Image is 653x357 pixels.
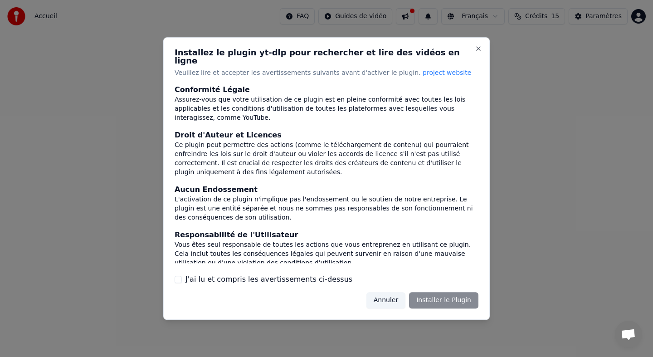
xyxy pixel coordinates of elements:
[185,274,352,285] label: J'ai lu et compris les avertissements ci-dessus
[175,241,478,268] div: Vous êtes seul responsable de toutes les actions que vous entreprenez en utilisant ce plugin. Cel...
[175,230,478,241] div: Responsabilité de l'Utilisateur
[175,85,478,96] div: Conformité Légale
[175,49,478,65] h2: Installez le plugin yt-dlp pour rechercher et lire des vidéos en ligne
[175,196,478,223] div: L'activation de ce plugin n'implique pas l'endossement ou le soutien de notre entreprise. Le plug...
[175,141,478,177] div: Ce plugin peut permettre des actions (comme le téléchargement de contenu) qui pourraient enfreind...
[175,130,478,141] div: Droit d'Auteur et Licences
[366,292,405,308] button: Annuler
[175,96,478,123] div: Assurez-vous que votre utilisation de ce plugin est en pleine conformité avec toutes les lois app...
[175,185,478,196] div: Aucun Endossement
[423,69,471,76] span: project website
[175,68,478,78] p: Veuillez lire et accepter les avertissements suivants avant d'activer le plugin.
